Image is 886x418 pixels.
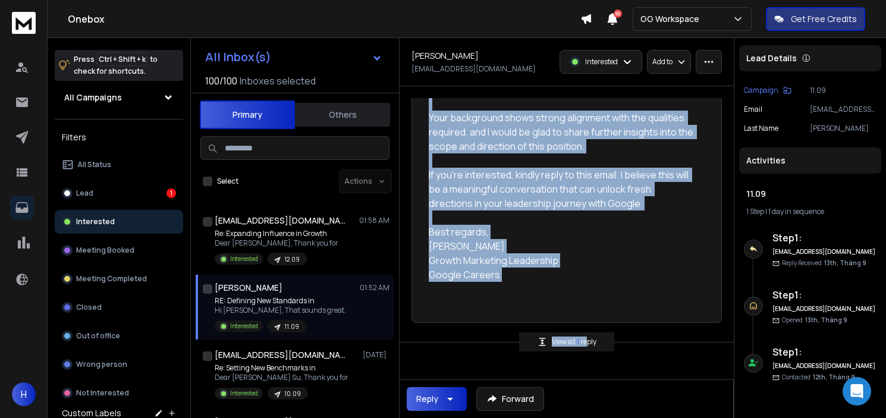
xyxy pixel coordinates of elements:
p: RE: Defining New Standards in [215,296,346,306]
h6: Step 1 : [772,231,876,245]
span: 100 / 100 [205,74,237,88]
p: [EMAIL_ADDRESS][DOMAIN_NAME] [411,64,536,74]
h1: Onebox [68,12,580,26]
p: Your background shows strong alignment with the qualities required, and I would be glad to share ... [429,111,695,153]
p: [PERSON_NAME] [429,239,695,253]
p: Interested [230,322,258,331]
img: logo [12,12,36,34]
h1: [PERSON_NAME] [215,282,282,294]
span: 1 day in sequence [768,206,824,216]
h1: 11.09 [746,188,874,200]
button: Others [295,102,390,128]
p: Email [744,105,762,114]
p: Add to [652,57,673,67]
p: [DATE] [363,350,389,360]
p: Re: Expanding Influence in Growth [215,229,338,238]
span: 12th, Tháng 9 [813,373,855,381]
span: 1 [577,337,580,347]
h6: [EMAIL_ADDRESS][DOMAIN_NAME] [772,304,876,313]
p: 12.09 [284,255,300,264]
p: Google Careers [429,268,695,282]
p: All Status [77,160,111,169]
p: Interested [585,57,618,67]
span: Ctrl + Shift + k [97,52,147,66]
p: Opened [782,316,847,325]
p: [EMAIL_ADDRESS][DOMAIN_NAME] [810,105,876,114]
p: 11.09 [284,322,299,331]
h6: [EMAIL_ADDRESS][DOMAIN_NAME] [772,247,876,256]
h3: Inboxes selected [240,74,316,88]
div: Activities [739,147,881,174]
p: Press to check for shortcuts. [74,54,158,77]
button: Forward [476,387,544,411]
h1: All Inbox(s) [205,51,271,63]
h6: Step 1 : [772,288,876,302]
button: All Campaigns [55,86,183,109]
button: Primary [200,100,295,129]
p: Out of office [76,331,120,341]
p: Lead [76,188,93,198]
button: Lead1 [55,181,183,205]
h1: [PERSON_NAME] [411,50,479,62]
div: | [746,207,874,216]
h1: All Campaigns [64,92,122,103]
button: Campaign [744,86,791,95]
button: H [12,382,36,406]
span: 50 [614,10,622,18]
p: Reply Received [782,259,866,268]
p: [PERSON_NAME] [810,124,876,133]
button: Interested [55,210,183,234]
p: Hi [PERSON_NAME], That sounds great. [215,306,346,315]
p: Growth Marketing Leadership [429,253,695,268]
p: Meeting Booked [76,246,134,255]
span: 1 Step [746,206,764,216]
p: Wrong person [76,360,127,369]
p: If you’re interested, kindly reply to this email. I believe this will be a meaningful conversatio... [429,168,695,210]
p: View all reply [552,337,596,347]
label: Select [217,177,238,186]
button: Out of office [55,324,183,348]
p: Not Interested [76,388,129,398]
p: Last Name [744,124,778,133]
p: 11.09 [810,86,876,95]
p: Best regards, [429,225,695,239]
p: Lead Details [746,52,797,64]
p: GG Workspace [640,13,704,25]
p: Interested [230,254,258,263]
button: Reply [407,387,467,411]
h1: [EMAIL_ADDRESS][DOMAIN_NAME] [215,349,345,361]
p: Meeting Completed [76,274,147,284]
h6: [EMAIL_ADDRESS][DOMAIN_NAME] [772,362,876,370]
p: Interested [230,389,258,398]
p: Contacted [782,373,855,382]
span: 13th, Tháng 9 [824,259,866,267]
p: 01:58 AM [359,216,389,225]
button: Wrong person [55,353,183,376]
button: Meeting Completed [55,267,183,291]
button: All Inbox(s) [196,45,392,69]
div: Reply [416,393,438,405]
h1: [EMAIL_ADDRESS][DOMAIN_NAME] [215,215,345,227]
p: Campaign [744,86,778,95]
p: Closed [76,303,102,312]
span: 13th, Tháng 9 [805,316,847,324]
p: 01:52 AM [360,283,389,293]
p: Dear [PERSON_NAME], Thank you for [215,238,338,248]
p: 10.09 [284,389,301,398]
button: All Status [55,153,183,177]
p: Re: Setting New Benchmarks in [215,363,348,373]
h6: Step 1 : [772,345,876,359]
div: 1 [166,188,176,198]
p: Dear [PERSON_NAME] Su, Thank you for [215,373,348,382]
button: Get Free Credits [766,7,865,31]
p: Interested [76,217,115,227]
div: Open Intercom Messenger [843,377,871,406]
button: Closed [55,296,183,319]
button: Not Interested [55,381,183,405]
h3: Filters [55,129,183,146]
p: Get Free Credits [791,13,857,25]
button: Meeting Booked [55,238,183,262]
